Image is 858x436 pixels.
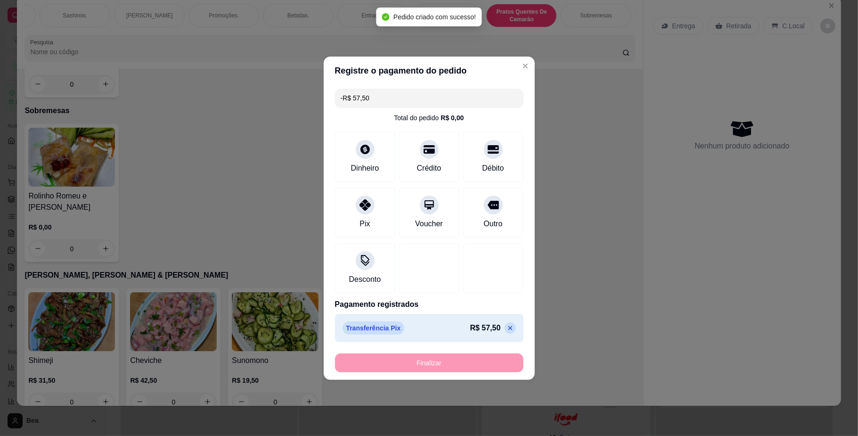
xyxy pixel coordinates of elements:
header: Registre o pagamento do pedido [324,57,535,85]
div: R$ 0,00 [441,113,464,123]
p: Pagamento registrados [335,299,523,310]
button: Close [518,58,533,74]
span: Pedido criado com sucesso! [393,13,476,21]
p: R$ 57,50 [470,322,501,334]
div: Crédito [417,163,441,174]
div: Dinheiro [351,163,379,174]
p: Transferência Pix [343,321,405,335]
div: Pix [360,218,370,230]
div: Total do pedido [394,113,464,123]
div: Voucher [415,218,443,230]
div: Desconto [349,274,381,285]
div: Outro [483,218,502,230]
div: Débito [482,163,504,174]
input: Ex.: hambúrguer de cordeiro [341,89,518,107]
span: check-circle [382,13,390,21]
